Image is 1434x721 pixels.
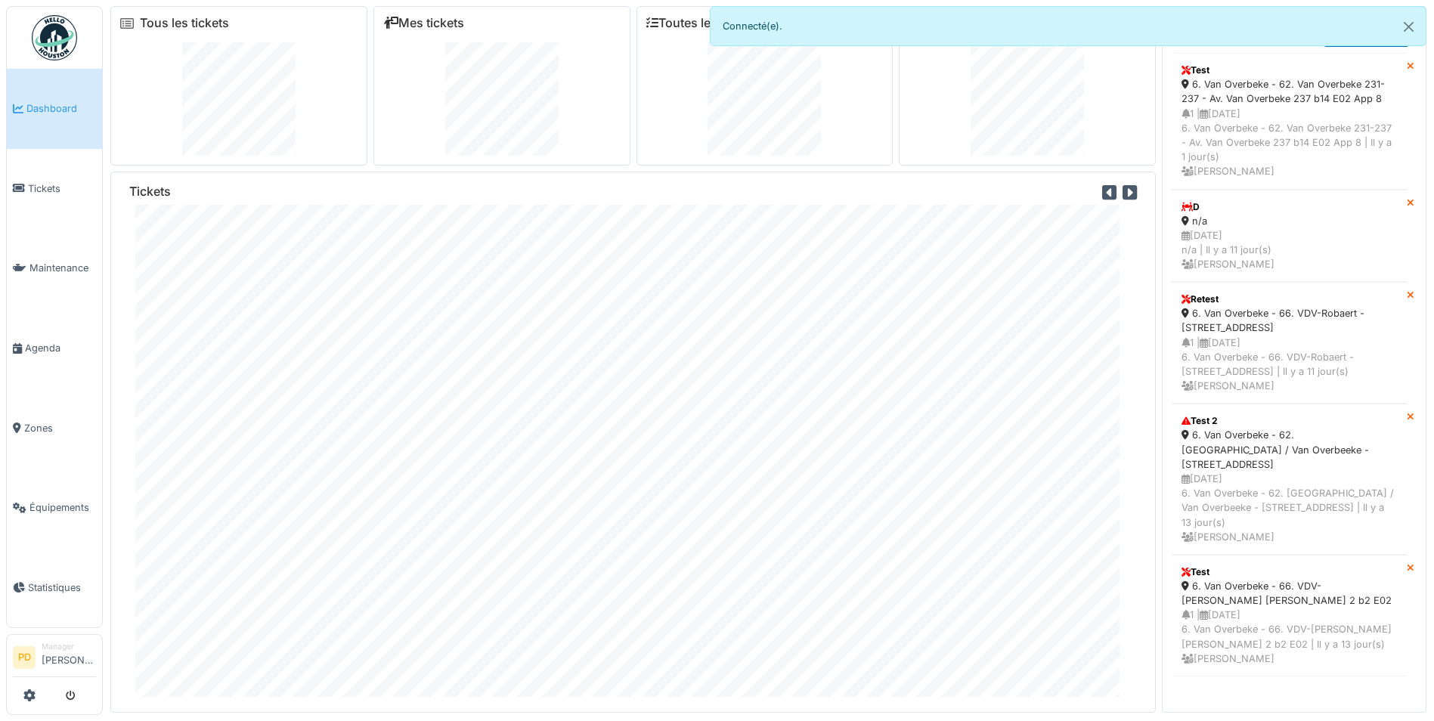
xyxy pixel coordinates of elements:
[7,548,102,628] a: Statistiques
[7,308,102,388] a: Agenda
[646,16,759,30] a: Toutes les tâches
[383,16,464,30] a: Mes tickets
[24,421,96,435] span: Zones
[1172,282,1407,404] a: Retest 6. Van Overbeke - 66. VDV-Robaert - [STREET_ADDRESS] 1 |[DATE]6. Van Overbeke - 66. VDV-Ro...
[1182,107,1397,179] div: 1 | [DATE] 6. Van Overbeke - 62. Van Overbeke 231-237 - Av. Van Overbeke 237 b14 E02 App 8 | Il y...
[1182,77,1397,106] div: 6. Van Overbeke - 62. Van Overbeke 231-237 - Av. Van Overbeke 237 b14 E02 App 8
[7,149,102,229] a: Tickets
[26,101,96,116] span: Dashboard
[1392,7,1426,47] button: Close
[1182,472,1397,544] div: [DATE] 6. Van Overbeke - 62. [GEOGRAPHIC_DATA] / Van Overbeeke - [STREET_ADDRESS] | Il y a 13 jou...
[28,580,96,595] span: Statistiques
[710,6,1427,46] div: Connecté(e).
[1182,428,1397,472] div: 6. Van Overbeke - 62. [GEOGRAPHIC_DATA] / Van Overbeeke - [STREET_ADDRESS]
[7,69,102,149] a: Dashboard
[1182,214,1397,228] div: n/a
[13,646,36,669] li: PD
[1182,292,1397,306] div: Retest
[1182,608,1397,666] div: 1 | [DATE] 6. Van Overbeke - 66. VDV-[PERSON_NAME] [PERSON_NAME] 2 b2 E02 | Il y a 13 jour(s) [PE...
[29,261,96,275] span: Maintenance
[1182,306,1397,335] div: 6. Van Overbeke - 66. VDV-Robaert - [STREET_ADDRESS]
[28,181,96,196] span: Tickets
[7,468,102,548] a: Équipements
[25,341,96,355] span: Agenda
[13,641,96,677] a: PD Manager[PERSON_NAME]
[1182,336,1397,394] div: 1 | [DATE] 6. Van Overbeke - 66. VDV-Robaert - [STREET_ADDRESS] | Il y a 11 jour(s) [PERSON_NAME]
[1182,414,1397,428] div: Test 2
[7,388,102,468] a: Zones
[140,16,229,30] a: Tous les tickets
[32,15,77,60] img: Badge_color-CXgf-gQk.svg
[1172,190,1407,283] a: D n/a [DATE]n/a | Il y a 11 jour(s) [PERSON_NAME]
[129,184,171,199] h6: Tickets
[1182,565,1397,579] div: Test
[1182,579,1397,608] div: 6. Van Overbeke - 66. VDV-[PERSON_NAME] [PERSON_NAME] 2 b2 E02
[1182,200,1397,214] div: D
[7,228,102,308] a: Maintenance
[1172,555,1407,676] a: Test 6. Van Overbeke - 66. VDV-[PERSON_NAME] [PERSON_NAME] 2 b2 E02 1 |[DATE]6. Van Overbeke - 66...
[42,641,96,652] div: Manager
[1172,53,1407,189] a: Test 6. Van Overbeke - 62. Van Overbeke 231-237 - Av. Van Overbeke 237 b14 E02 App 8 1 |[DATE]6. ...
[29,500,96,515] span: Équipements
[42,641,96,673] li: [PERSON_NAME]
[1172,404,1407,555] a: Test 2 6. Van Overbeke - 62. [GEOGRAPHIC_DATA] / Van Overbeeke - [STREET_ADDRESS] [DATE]6. Van Ov...
[1182,228,1397,272] div: [DATE] n/a | Il y a 11 jour(s) [PERSON_NAME]
[1182,63,1397,77] div: Test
